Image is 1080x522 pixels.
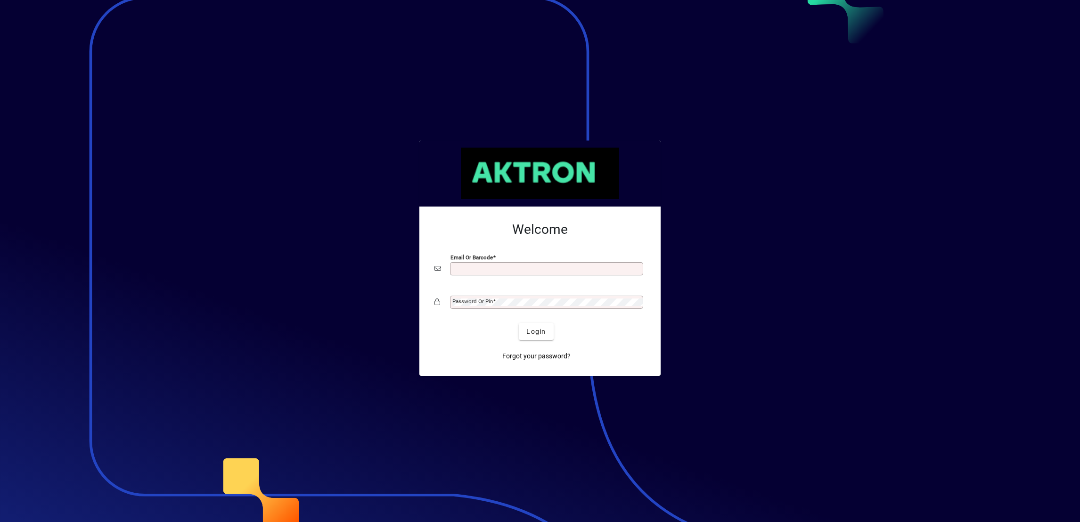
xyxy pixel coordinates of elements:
h2: Welcome [434,222,646,238]
mat-label: Email or Barcode [450,254,493,261]
button: Login [519,323,553,340]
mat-label: Password or Pin [452,298,493,305]
span: Forgot your password? [502,351,571,361]
span: Login [526,327,546,337]
a: Forgot your password? [499,348,574,365]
